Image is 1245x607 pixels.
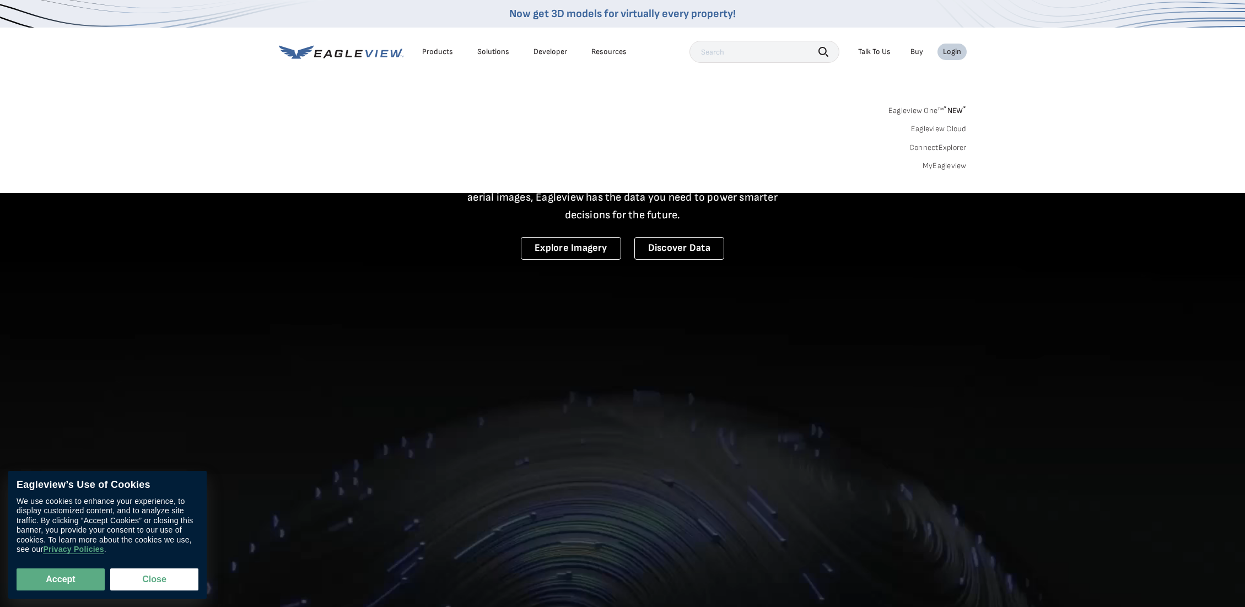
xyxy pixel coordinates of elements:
div: Solutions [477,47,509,57]
div: Login [943,47,961,57]
a: Eagleview Cloud [911,124,967,134]
a: ConnectExplorer [909,143,967,153]
p: A new era starts here. Built on more than 3.5 billion high-resolution aerial images, Eagleview ha... [454,171,791,224]
a: Buy [910,47,923,57]
a: Explore Imagery [521,237,621,260]
a: Privacy Policies [43,545,104,555]
div: Resources [591,47,627,57]
div: Talk To Us [858,47,891,57]
a: MyEagleview [923,161,967,171]
a: Now get 3D models for virtually every property! [509,7,736,20]
div: Eagleview’s Use of Cookies [17,479,198,491]
a: Eagleview One™*NEW* [888,103,967,115]
span: NEW [944,106,966,115]
button: Close [110,568,198,590]
a: Developer [533,47,567,57]
input: Search [689,41,839,63]
div: Products [422,47,453,57]
div: We use cookies to enhance your experience, to display customized content, and to analyze site tra... [17,497,198,555]
a: Discover Data [634,237,724,260]
button: Accept [17,568,105,590]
